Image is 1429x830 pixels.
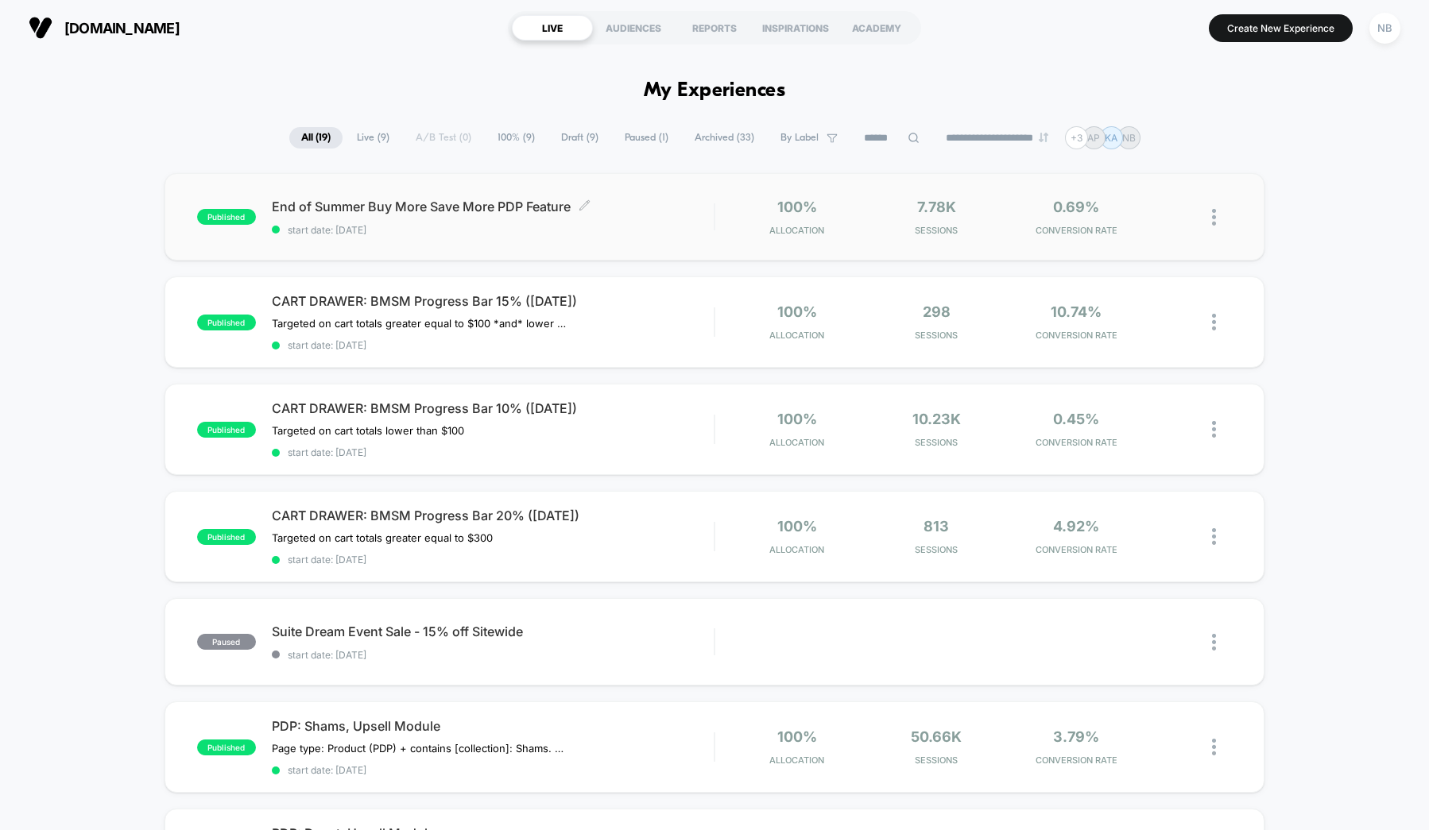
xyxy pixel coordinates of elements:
[64,20,180,37] span: [DOMAIN_NAME]
[924,518,949,535] span: 813
[870,544,1002,555] span: Sessions
[197,739,256,755] span: published
[1212,421,1216,438] img: close
[272,764,714,776] span: start date: [DATE]
[272,508,714,523] span: CART DRAWER: BMSM Progress Bar 20% ([DATE])
[1065,126,1088,149] div: + 3
[1122,132,1136,144] p: NB
[1051,303,1102,320] span: 10.74%
[777,411,817,427] span: 100%
[29,16,52,40] img: Visually logo
[197,529,256,545] span: published
[512,15,593,41] div: LIVE
[683,127,766,149] span: Archived ( 33 )
[1105,132,1117,144] p: KA
[197,422,256,438] span: published
[911,728,962,745] span: 50.66k
[1053,411,1099,427] span: 0.45%
[870,330,1002,341] span: Sessions
[345,127,401,149] span: Live ( 9 )
[1010,544,1142,555] span: CONVERSION RATE
[197,634,256,650] span: paused
[272,554,714,566] span: start date: [DATE]
[1053,518,1099,535] span: 4.92%
[1369,13,1400,44] div: NB
[272,424,464,437] span: Targeted on cart totals lower than $100
[644,79,786,102] h1: My Experiences
[836,15,917,41] div: ACADEMY
[1212,739,1216,755] img: close
[486,127,547,149] span: 100% ( 9 )
[272,531,493,544] span: Targeted on cart totals greater equal to $300
[870,755,1002,766] span: Sessions
[549,127,610,149] span: Draft ( 9 )
[777,518,817,535] span: 100%
[674,15,755,41] div: REPORTS
[777,728,817,745] span: 100%
[272,293,714,309] span: CART DRAWER: BMSM Progress Bar 15% ([DATE])
[272,199,714,214] span: End of Summer Buy More Save More PDP Feature
[1212,634,1216,650] img: close
[769,755,824,766] span: Allocation
[272,718,714,734] span: PDP: Shams, Upsell Module
[272,446,714,458] span: start date: [DATE]
[289,127,343,149] span: All ( 19 )
[272,742,567,755] span: Page type: Product (PDP) + contains [collection]: Shams. Shows Products from [selected products] ...
[1212,314,1216,330] img: close
[1212,528,1216,545] img: close
[272,623,714,639] span: Suite Dream Event Sale - 15% off Sitewide
[769,330,824,341] span: Allocation
[613,127,680,149] span: Paused ( 1 )
[272,400,714,416] span: CART DRAWER: BMSM Progress Bar 10% ([DATE])
[923,303,951,320] span: 298
[777,303,817,320] span: 100%
[24,15,184,41] button: [DOMAIN_NAME]
[1010,437,1142,448] span: CONVERSION RATE
[1010,225,1142,236] span: CONVERSION RATE
[870,225,1002,236] span: Sessions
[1010,330,1142,341] span: CONVERSION RATE
[593,15,674,41] div: AUDIENCES
[272,649,714,661] span: start date: [DATE]
[272,339,714,351] span: start date: [DATE]
[912,411,961,427] span: 10.23k
[1010,755,1142,766] span: CONVERSION RATE
[197,209,256,225] span: published
[870,437,1002,448] span: Sessions
[755,15,836,41] div: INSPIRATIONS
[917,199,956,215] span: 7.78k
[1365,12,1405,44] button: NB
[272,224,714,236] span: start date: [DATE]
[769,225,824,236] span: Allocation
[1053,728,1099,745] span: 3.79%
[1039,133,1048,142] img: end
[1209,14,1353,42] button: Create New Experience
[197,315,256,330] span: published
[769,544,824,555] span: Allocation
[1212,209,1216,226] img: close
[1053,199,1099,215] span: 0.69%
[1087,132,1100,144] p: AP
[272,317,567,330] span: Targeted on cart totals greater equal to $100 *and* lower than $300
[777,199,817,215] span: 100%
[769,437,824,448] span: Allocation
[780,132,819,144] span: By Label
